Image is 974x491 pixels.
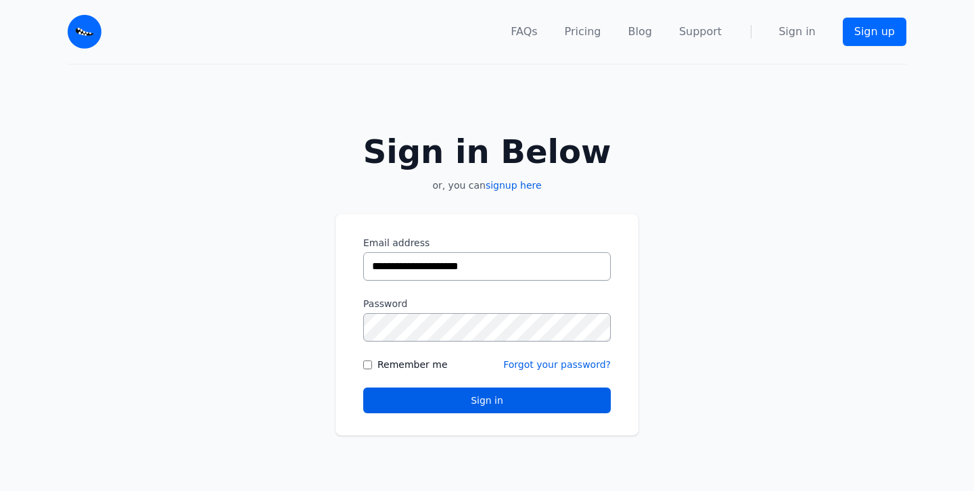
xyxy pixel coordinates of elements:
img: Email Monster [68,15,101,49]
label: Password [363,297,611,310]
button: Sign in [363,388,611,413]
p: or, you can [335,179,639,192]
a: Support [679,24,722,40]
a: Forgot your password? [503,359,611,370]
label: Email address [363,236,611,250]
a: Sign up [843,18,906,46]
h2: Sign in Below [335,135,639,168]
a: Blog [628,24,652,40]
a: Sign in [779,24,816,40]
a: FAQs [511,24,537,40]
a: Pricing [565,24,601,40]
label: Remember me [377,358,448,371]
a: signup here [486,180,542,191]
